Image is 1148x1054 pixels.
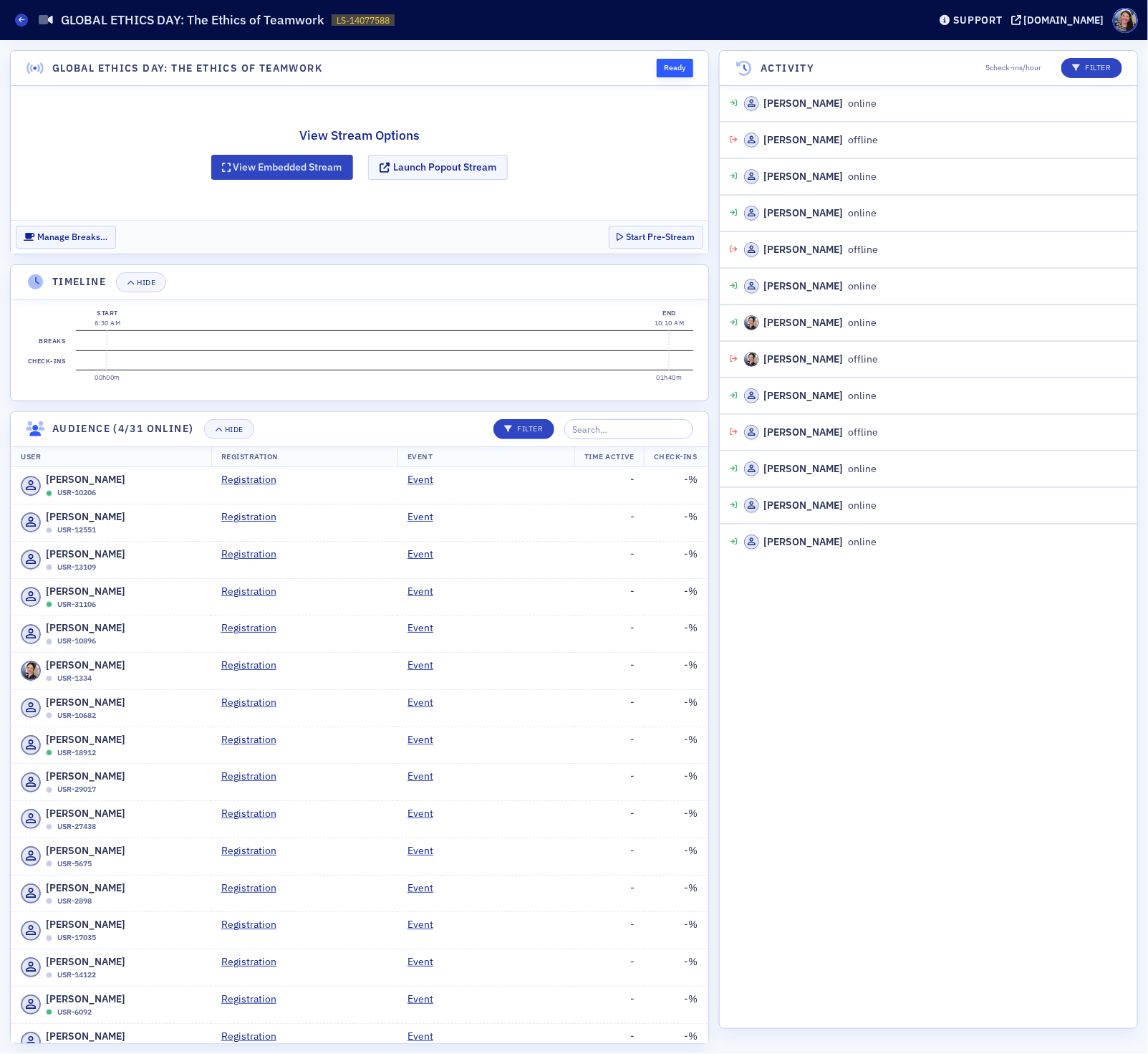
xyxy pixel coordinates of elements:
label: Breaks [37,331,69,351]
span: [PERSON_NAME] [46,472,125,487]
span: LS-14077588 [337,14,390,27]
td: - % [645,875,708,912]
th: Time Active [574,446,645,468]
td: - % [645,504,708,542]
td: - [574,504,645,542]
a: Event [407,547,444,562]
span: [PERSON_NAME] [46,992,125,1007]
td: - [574,764,645,801]
span: [PERSON_NAME] [46,954,125,969]
td: - [574,467,645,504]
a: Registration [221,843,287,858]
div: offline [744,242,879,257]
a: Registration [221,732,287,747]
button: Filter [1061,58,1122,78]
a: Event [407,472,444,487]
div: online [744,279,877,294]
td: - % [645,912,708,949]
div: offline [744,352,879,367]
div: online [744,169,877,184]
h4: Activity [761,61,814,76]
td: - [574,541,645,578]
a: Event [407,1029,444,1044]
span: USR-29017 [57,784,96,795]
button: Start Pre-Stream [609,226,703,248]
a: Registration [221,806,287,821]
div: online [744,388,877,403]
div: Start [95,308,120,318]
td: - [574,578,645,615]
td: - [574,727,645,764]
a: Registration [221,547,287,562]
div: Online [46,749,52,756]
div: online [744,315,877,330]
div: online [744,96,877,111]
a: Registration [221,1029,287,1044]
div: Online [46,490,52,497]
td: - [574,986,645,1023]
div: [PERSON_NAME] [764,425,844,440]
a: Event [407,695,444,710]
h1: GLOBAL ETHICS DAY: The Ethics of Teamwork [61,11,324,29]
div: Offline [46,638,52,645]
td: - % [645,986,708,1023]
a: Registration [221,917,287,932]
time: 10:10 AM [655,319,685,327]
span: [PERSON_NAME] [46,695,125,710]
span: [PERSON_NAME] [46,658,125,673]
div: Offline [46,935,52,942]
button: Filter [493,419,554,439]
span: USR-31106 [57,599,96,610]
div: Hide [225,426,243,433]
td: - [574,615,645,653]
td: - % [645,801,708,838]
td: - [574,653,645,690]
a: Registration [221,954,287,969]
a: Registration [221,658,287,673]
div: [PERSON_NAME] [764,498,844,513]
a: Event [407,732,444,747]
div: [PERSON_NAME] [764,133,844,148]
td: - % [645,615,708,653]
span: USR-12551 [57,524,96,536]
div: [PERSON_NAME] [764,96,844,111]
td: - % [645,689,708,727]
div: Offline [46,898,52,904]
a: Event [407,509,444,524]
h4: Timeline [52,274,106,289]
a: Event [407,584,444,599]
span: USR-2898 [57,896,92,907]
p: Filter [1072,62,1111,74]
div: [PERSON_NAME] [764,352,844,367]
div: Offline [46,861,52,867]
p: Filter [504,423,544,435]
th: User [11,446,211,468]
button: Manage Breaks… [16,226,116,248]
span: [PERSON_NAME] [46,1029,125,1044]
time: 8:30 AM [95,319,120,327]
div: Offline [46,712,52,719]
span: USR-27438 [57,821,96,833]
td: - % [645,949,708,987]
div: [PERSON_NAME] [764,169,844,184]
button: [DOMAIN_NAME] [1011,15,1109,25]
span: USR-14122 [57,969,96,981]
span: [PERSON_NAME] [46,769,125,784]
span: USR-17035 [57,932,96,944]
td: - [574,801,645,838]
span: USR-10896 [57,636,96,647]
a: Registration [221,695,287,710]
h4: GLOBAL ETHICS DAY: The Ethics of Teamwork [52,61,322,76]
div: [PERSON_NAME] [764,461,844,476]
label: Check-ins [25,351,68,371]
h2: View Stream Options [211,126,508,145]
div: [PERSON_NAME] [764,206,844,221]
span: [PERSON_NAME] [46,584,125,599]
a: Event [407,881,444,896]
div: End [655,308,685,318]
div: [PERSON_NAME] [764,535,844,550]
span: [PERSON_NAME] [46,843,125,858]
span: [PERSON_NAME] [46,806,125,821]
td: - % [645,764,708,801]
span: USR-1334 [57,673,92,684]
